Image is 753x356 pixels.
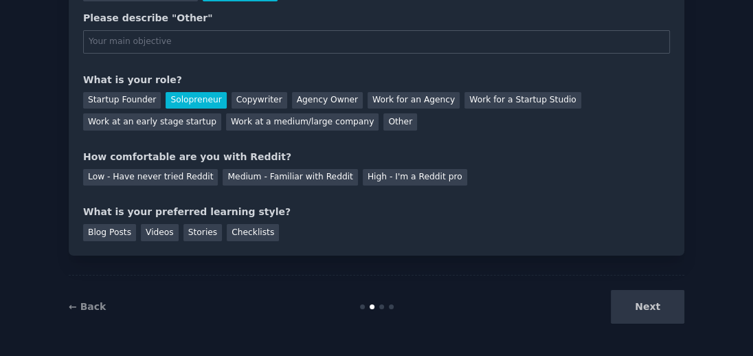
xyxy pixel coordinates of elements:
div: Work for an Agency [368,92,460,109]
div: What is your preferred learning style? [83,205,670,219]
div: Work at an early stage startup [83,113,221,131]
div: Startup Founder [83,92,161,109]
div: Medium - Familiar with Reddit [223,169,357,186]
div: Agency Owner [292,92,363,109]
input: Your main objective [83,30,670,54]
div: Please describe "Other" [83,11,670,25]
div: Blog Posts [83,224,136,241]
div: High - I'm a Reddit pro [363,169,467,186]
div: What is your role? [83,73,670,87]
div: How comfortable are you with Reddit? [83,150,670,164]
div: Copywriter [232,92,287,109]
a: ← Back [69,301,106,312]
div: Low - Have never tried Reddit [83,169,218,186]
div: Solopreneur [166,92,226,109]
div: Work for a Startup Studio [464,92,581,109]
div: Checklists [227,224,279,241]
div: Work at a medium/large company [226,113,379,131]
div: Other [383,113,417,131]
div: Videos [141,224,179,241]
div: Stories [183,224,222,241]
